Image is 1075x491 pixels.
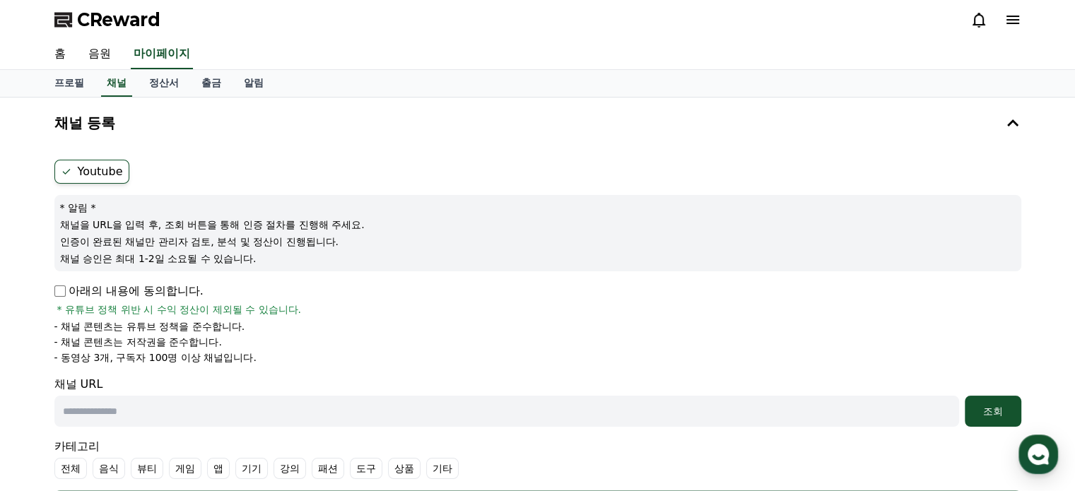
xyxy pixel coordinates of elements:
[43,70,95,97] a: 프로필
[43,40,77,69] a: 홈
[350,458,382,479] label: 도구
[60,218,1016,232] p: 채널을 URL을 입력 후, 조회 버튼을 통해 인증 절차를 진행해 주세요.
[101,70,132,97] a: 채널
[54,458,87,479] label: 전체
[218,395,235,406] span: 설정
[169,458,201,479] label: 게임
[129,396,146,407] span: 대화
[49,103,1027,143] button: 채널 등록
[131,40,193,69] a: 마이페이지
[57,302,302,317] span: * 유튜브 정책 위반 시 수익 정산이 제외될 수 있습니다.
[54,115,116,131] h4: 채널 등록
[965,396,1021,427] button: 조회
[54,319,245,333] p: - 채널 콘텐츠는 유튜브 정책을 준수합니다.
[54,8,160,31] a: CReward
[274,458,306,479] label: 강의
[54,335,222,349] p: - 채널 콘텐츠는 저작권을 준수합니다.
[426,458,459,479] label: 기타
[388,458,421,479] label: 상품
[54,350,257,365] p: - 동영상 3개, 구독자 100명 이상 채널입니다.
[235,458,268,479] label: 기기
[77,40,122,69] a: 음원
[190,70,233,97] a: 출금
[138,70,190,97] a: 정산서
[60,252,1016,266] p: 채널 승인은 최대 1-2일 소요될 수 있습니다.
[233,70,275,97] a: 알림
[54,160,129,184] label: Youtube
[93,458,125,479] label: 음식
[54,283,204,300] p: 아래의 내용에 동의합니다.
[4,374,93,409] a: 홈
[131,458,163,479] label: 뷰티
[970,404,1016,418] div: 조회
[182,374,271,409] a: 설정
[207,458,230,479] label: 앱
[45,395,53,406] span: 홈
[54,438,1021,479] div: 카테고리
[77,8,160,31] span: CReward
[60,235,1016,249] p: 인증이 완료된 채널만 관리자 검토, 분석 및 정산이 진행됩니다.
[54,376,1021,427] div: 채널 URL
[93,374,182,409] a: 대화
[312,458,344,479] label: 패션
